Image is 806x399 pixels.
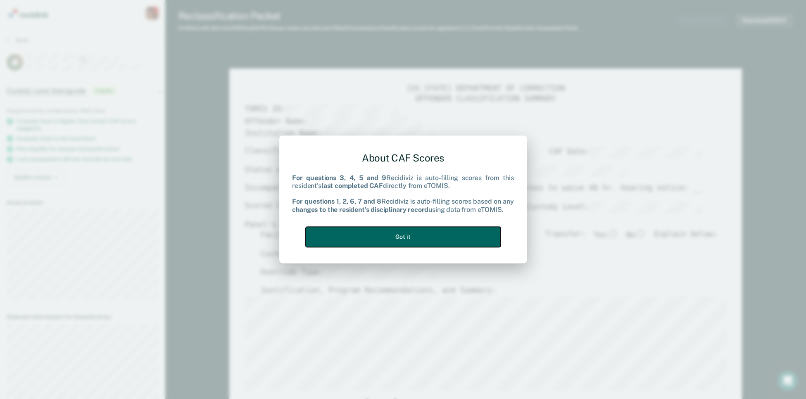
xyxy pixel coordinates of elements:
[292,174,387,182] b: For questions 3, 4, 5 and 9
[321,182,383,190] b: last completed CAF
[292,174,514,214] div: Recidiviz is auto-filling scores from this resident's directly from eTOMIS. Recidiviz is auto-fil...
[292,145,514,171] div: About CAF Scores
[292,198,381,206] b: For questions 1, 2, 6, 7 and 8
[292,206,429,214] b: changes to the resident's disciplinary record
[306,227,501,247] button: Got it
